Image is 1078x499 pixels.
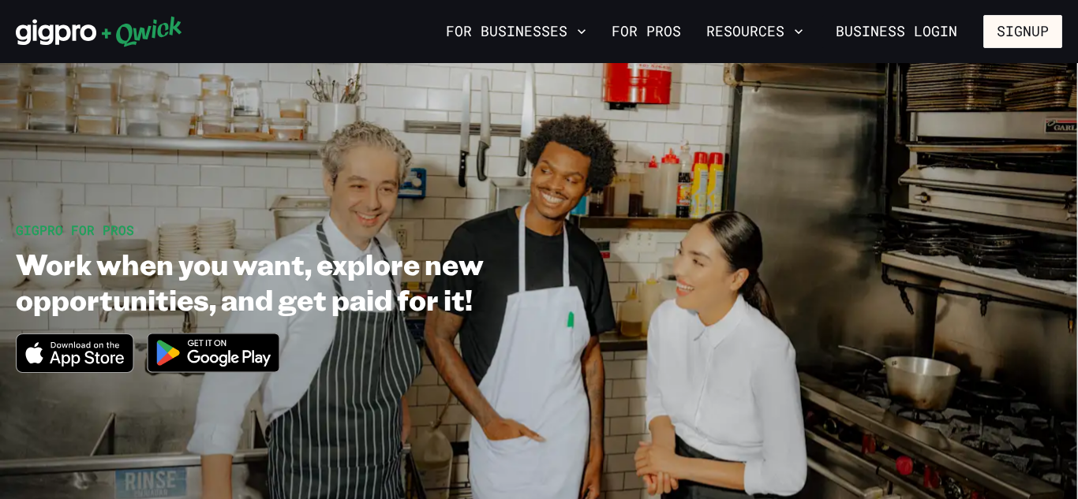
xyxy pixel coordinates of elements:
img: Get it on Google Play [137,323,290,382]
button: For Businesses [440,18,593,45]
button: Signup [983,15,1062,48]
a: Business Login [822,15,971,48]
a: Download on the App Store [16,359,134,376]
button: Resources [700,18,810,45]
a: For Pros [605,18,687,45]
h1: Work when you want, explore new opportunities, and get paid for it! [16,246,644,317]
span: GIGPRO FOR PROS [16,222,134,238]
